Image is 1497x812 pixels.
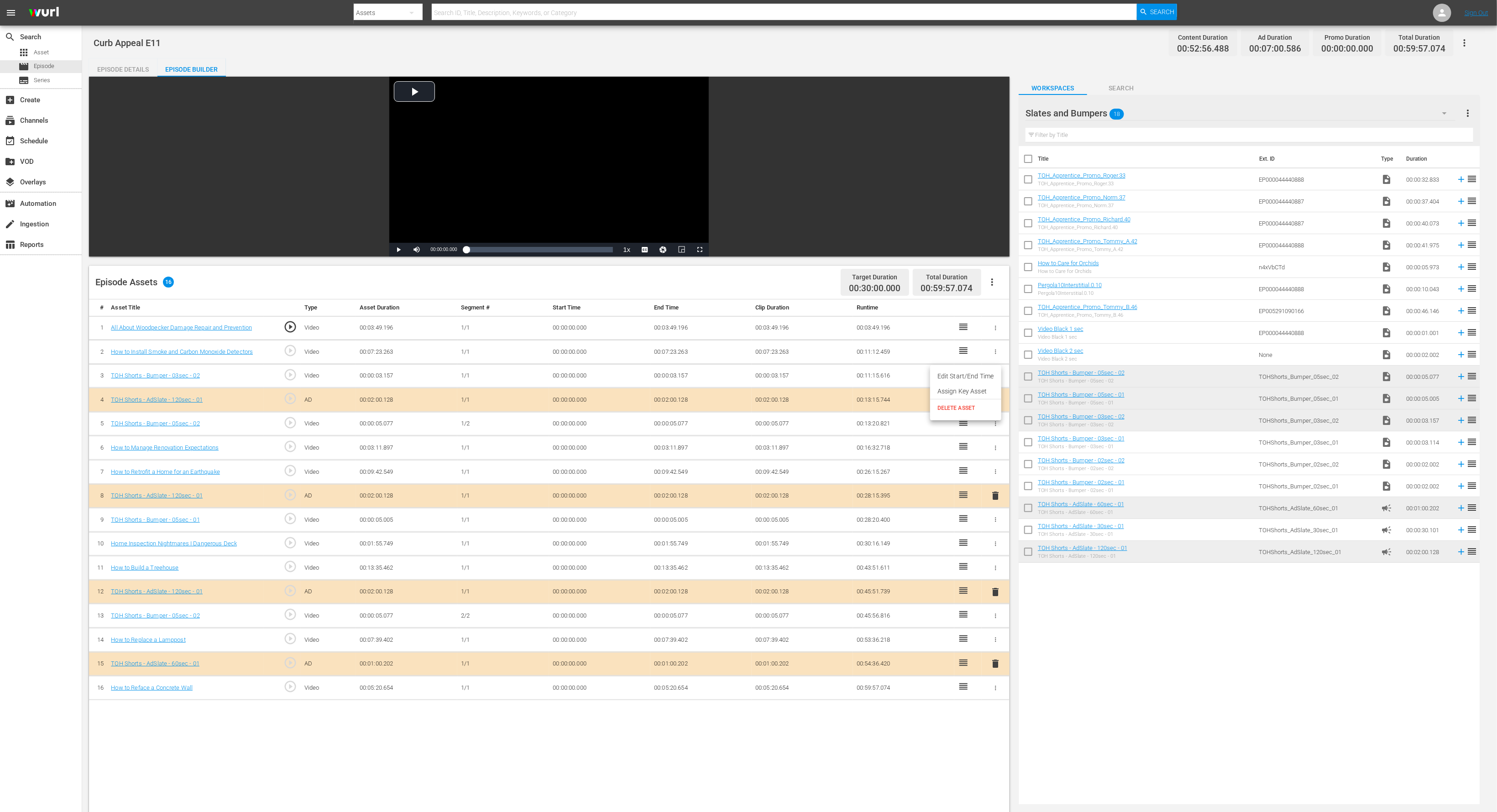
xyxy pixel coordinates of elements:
[937,404,994,412] span: DELETE ASSET
[5,7,16,18] span: menu
[1465,9,1488,16] a: Sign Out
[930,384,1001,399] li: Assign Key Asset
[22,2,66,24] img: ans4CAIJ8jUAAAAAAAAAAAAAAAAAAAAAAAAgQb4GAAAAAAAAAAAAAAAAAAAAAAAAJMjXAAAAAAAAAAAAAAAAAAAAAAAAgAT5G...
[930,369,1001,384] li: Edit Start/End Time
[1151,4,1175,20] span: Search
